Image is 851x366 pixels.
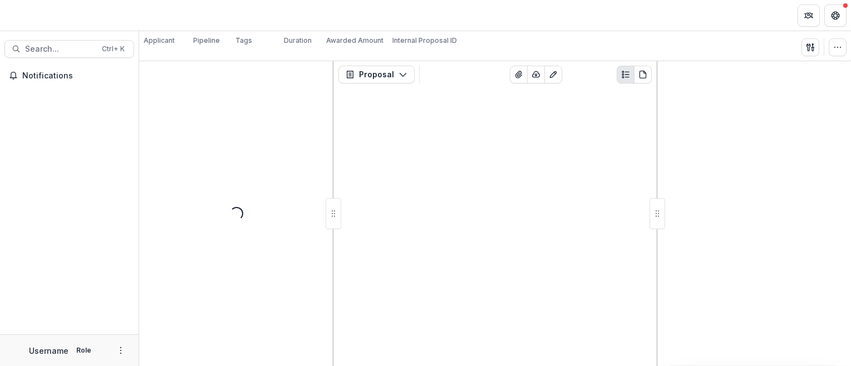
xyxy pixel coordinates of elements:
[392,36,457,46] p: Internal Proposal ID
[284,36,312,46] p: Duration
[510,66,528,83] button: View Attached Files
[4,67,134,85] button: Notifications
[73,345,95,355] p: Role
[4,40,134,58] button: Search...
[22,71,130,81] span: Notifications
[193,36,220,46] p: Pipeline
[235,36,252,46] p: Tags
[824,4,847,27] button: Get Help
[25,44,95,54] span: Search...
[634,66,652,83] button: PDF view
[144,36,175,46] p: Applicant
[617,66,634,83] button: Plaintext view
[114,344,127,357] button: More
[338,66,415,83] button: Proposal
[100,43,127,55] div: Ctrl + K
[326,36,383,46] p: Awarded Amount
[29,345,68,357] p: Username
[798,4,820,27] button: Partners
[544,66,562,83] button: Edit as form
